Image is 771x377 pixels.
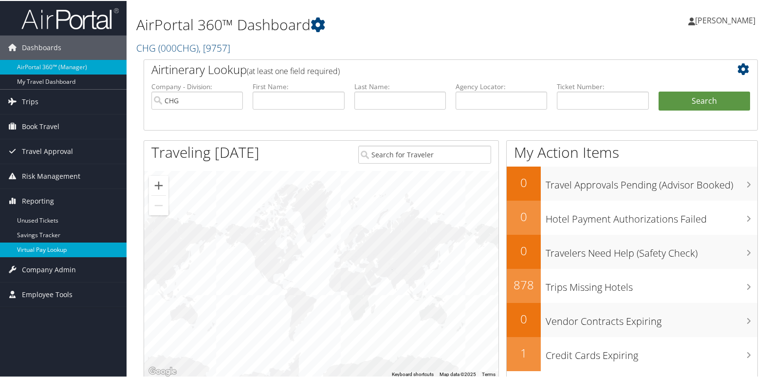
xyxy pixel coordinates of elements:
[22,89,38,113] span: Trips
[507,310,541,326] h2: 0
[147,364,179,377] a: Open this area in Google Maps (opens a new window)
[546,275,757,293] h3: Trips Missing Hotels
[147,364,179,377] img: Google
[507,141,757,162] h1: My Action Items
[557,81,648,91] label: Ticket Number:
[22,113,59,138] span: Book Travel
[507,242,541,258] h2: 0
[354,81,446,91] label: Last Name:
[158,40,199,54] span: ( 000CHG )
[507,302,757,336] a: 0Vendor Contracts Expiring
[22,257,76,281] span: Company Admin
[21,6,119,29] img: airportal-logo.png
[507,268,757,302] a: 878Trips Missing Hotels
[151,60,699,77] h2: Airtinerary Lookup
[22,35,61,59] span: Dashboards
[358,145,491,163] input: Search for Traveler
[22,138,73,163] span: Travel Approval
[507,234,757,268] a: 0Travelers Need Help (Safety Check)
[507,344,541,360] h2: 1
[546,343,757,361] h3: Credit Cards Expiring
[659,91,750,110] button: Search
[149,195,168,214] button: Zoom out
[546,172,757,191] h3: Travel Approvals Pending (Advisor Booked)
[22,282,73,306] span: Employee Tools
[392,370,434,377] button: Keyboard shortcuts
[199,40,230,54] span: , [ 9757 ]
[507,173,541,190] h2: 0
[151,141,259,162] h1: Traveling [DATE]
[507,200,757,234] a: 0Hotel Payment Authorizations Failed
[456,81,547,91] label: Agency Locator:
[546,241,757,259] h3: Travelers Need Help (Safety Check)
[507,166,757,200] a: 0Travel Approvals Pending (Advisor Booked)
[151,81,243,91] label: Company - Division:
[440,371,476,376] span: Map data ©2025
[695,14,755,25] span: [PERSON_NAME]
[546,207,757,225] h3: Hotel Payment Authorizations Failed
[482,371,496,376] a: Terms (opens in new tab)
[136,14,555,34] h1: AirPortal 360™ Dashboard
[546,309,757,327] h3: Vendor Contracts Expiring
[253,81,344,91] label: First Name:
[149,175,168,194] button: Zoom in
[507,276,541,292] h2: 878
[22,163,80,188] span: Risk Management
[507,207,541,224] h2: 0
[507,336,757,370] a: 1Credit Cards Expiring
[247,65,340,75] span: (at least one field required)
[22,188,54,212] span: Reporting
[688,5,765,34] a: [PERSON_NAME]
[136,40,230,54] a: CHG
